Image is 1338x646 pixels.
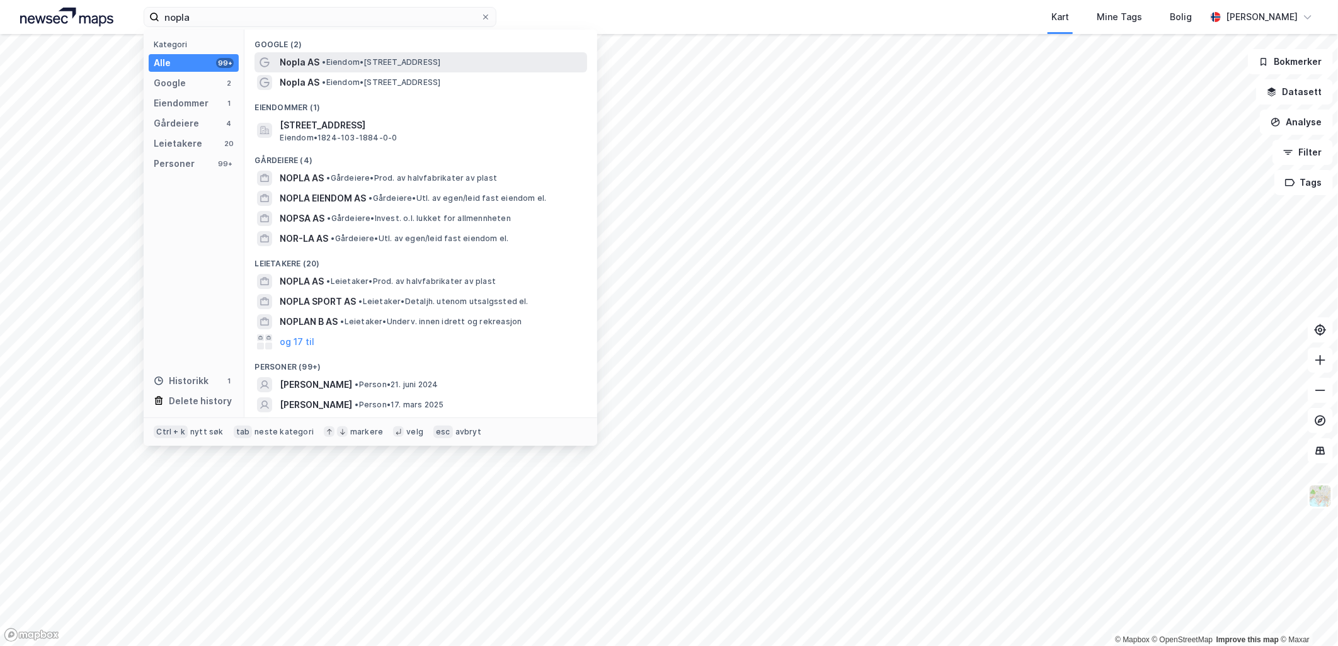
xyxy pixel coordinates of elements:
[280,133,397,143] span: Eiendom • 1824-103-1884-0-0
[280,397,352,412] span: [PERSON_NAME]
[20,8,113,26] img: logo.a4113a55bc3d86da70a041830d287a7e.svg
[433,426,453,438] div: esc
[1152,635,1213,644] a: OpenStreetMap
[169,394,232,409] div: Delete history
[322,77,440,88] span: Eiendom • [STREET_ADDRESS]
[280,334,314,349] button: og 17 til
[455,427,481,437] div: avbryt
[1051,9,1069,25] div: Kart
[326,276,330,286] span: •
[1275,586,1338,646] iframe: Chat Widget
[224,78,234,88] div: 2
[224,376,234,386] div: 1
[355,400,443,410] span: Person • 17. mars 2025
[1260,110,1333,135] button: Analyse
[327,213,510,224] span: Gårdeiere • Invest. o.l. lukket for allmennheten
[216,159,234,169] div: 99+
[355,400,358,409] span: •
[326,173,497,183] span: Gårdeiere • Prod. av halvfabrikater av plast
[280,294,356,309] span: NOPLA SPORT AS
[406,427,423,437] div: velg
[154,116,199,131] div: Gårdeiere
[280,314,338,329] span: NOPLAN B AS
[244,352,597,375] div: Personer (99+)
[327,213,331,223] span: •
[340,317,522,327] span: Leietaker • Underv. innen idrett og rekreasjon
[224,98,234,108] div: 1
[280,171,324,186] span: NOPLA AS
[331,234,334,243] span: •
[322,57,440,67] span: Eiendom • [STREET_ADDRESS]
[355,380,358,389] span: •
[234,426,253,438] div: tab
[1272,140,1333,165] button: Filter
[280,55,319,70] span: Nopla AS
[358,297,528,307] span: Leietaker • Detaljh. utenom utsalgssted el.
[244,93,597,115] div: Eiendommer (1)
[216,58,234,68] div: 99+
[331,234,508,244] span: Gårdeiere • Utl. av egen/leid fast eiendom el.
[224,118,234,128] div: 4
[1170,9,1192,25] div: Bolig
[1256,79,1333,105] button: Datasett
[244,249,597,271] div: Leietakere (20)
[154,55,171,71] div: Alle
[154,76,186,91] div: Google
[280,231,328,246] span: NOR-LA AS
[154,156,195,171] div: Personer
[154,40,239,49] div: Kategori
[326,173,330,183] span: •
[159,8,481,26] input: Søk på adresse, matrikkel, gårdeiere, leietakere eller personer
[358,297,362,306] span: •
[1226,9,1298,25] div: [PERSON_NAME]
[1308,484,1332,508] img: Z
[355,380,438,390] span: Person • 21. juni 2024
[244,30,597,52] div: Google (2)
[4,628,59,642] a: Mapbox homepage
[326,276,496,286] span: Leietaker • Prod. av halvfabrikater av plast
[280,191,366,206] span: NOPLA EIENDOM AS
[280,75,319,90] span: Nopla AS
[340,317,344,326] span: •
[154,373,209,388] div: Historikk
[280,211,324,226] span: NOPSA AS
[244,145,597,168] div: Gårdeiere (4)
[280,118,582,133] span: [STREET_ADDRESS]
[280,274,324,289] span: NOPLA AS
[254,427,314,437] div: neste kategori
[1097,9,1142,25] div: Mine Tags
[154,96,209,111] div: Eiendommer
[224,139,234,149] div: 20
[1248,49,1333,74] button: Bokmerker
[369,193,546,203] span: Gårdeiere • Utl. av egen/leid fast eiendom el.
[369,193,372,203] span: •
[350,427,383,437] div: markere
[322,57,326,67] span: •
[154,426,188,438] div: Ctrl + k
[322,77,326,87] span: •
[1216,635,1279,644] a: Improve this map
[1274,170,1333,195] button: Tags
[1115,635,1150,644] a: Mapbox
[190,427,224,437] div: nytt søk
[280,377,352,392] span: [PERSON_NAME]
[154,136,202,151] div: Leietakere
